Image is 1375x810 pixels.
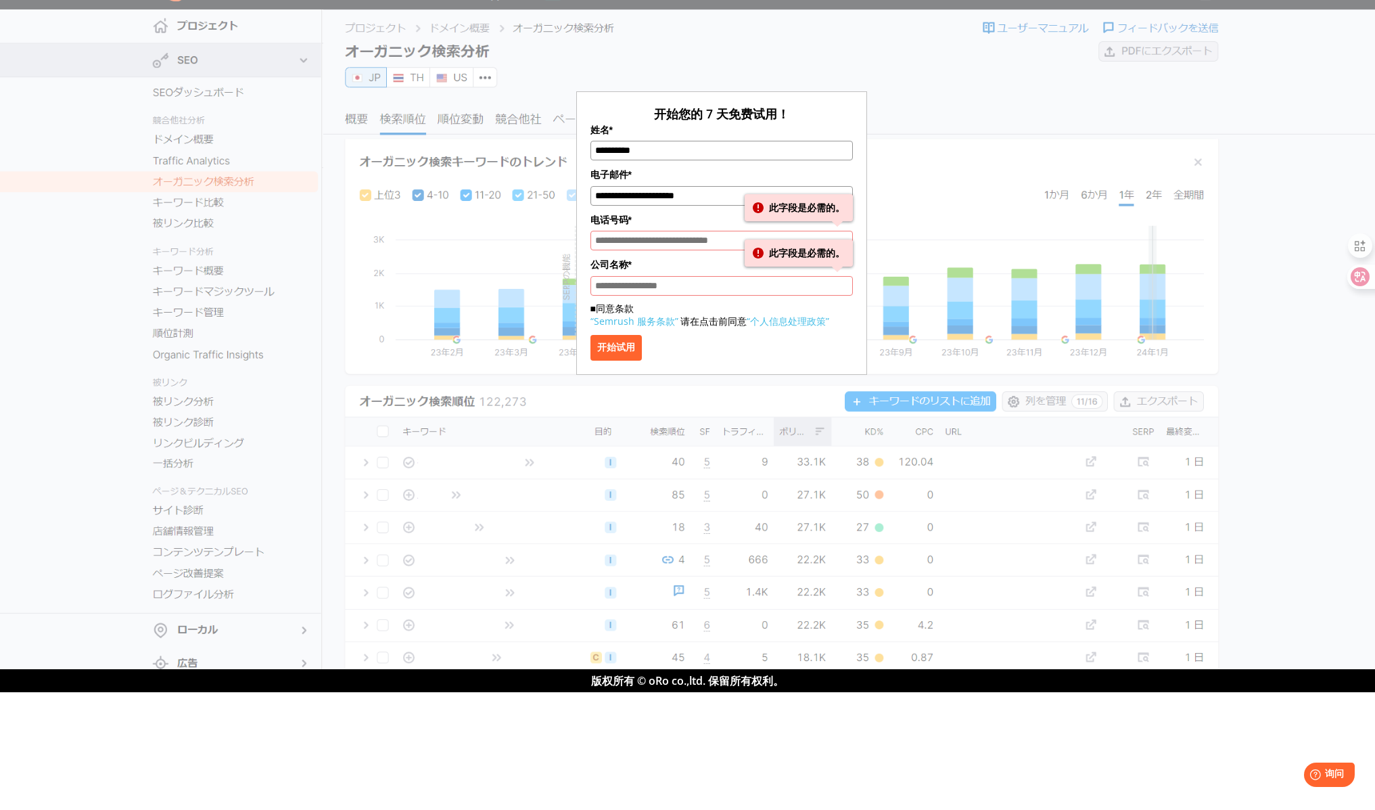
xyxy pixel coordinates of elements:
font: 此字段是必需的。 [769,202,845,213]
font: 此字段是必需的。 [769,248,845,258]
font: 电话号码* [590,215,632,225]
font: 电子邮件* [590,169,632,180]
a: “Semrush 服务条款” [590,315,678,328]
button: 开始试用 [590,335,642,361]
a: “个人信息处理政策” [747,315,829,328]
font: 请在点击前同意 [680,315,747,328]
font: 开始试用 [597,342,635,353]
font: ■同意条款 [590,302,634,315]
iframe: 帮助小部件启动器 [1255,757,1360,795]
font: 开始您的 7 天免费试用！ [654,106,789,122]
font: 公司名称* [590,259,632,270]
font: 版权所有 © oRo co.,ltd. 保留所有权利。 [591,673,784,688]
